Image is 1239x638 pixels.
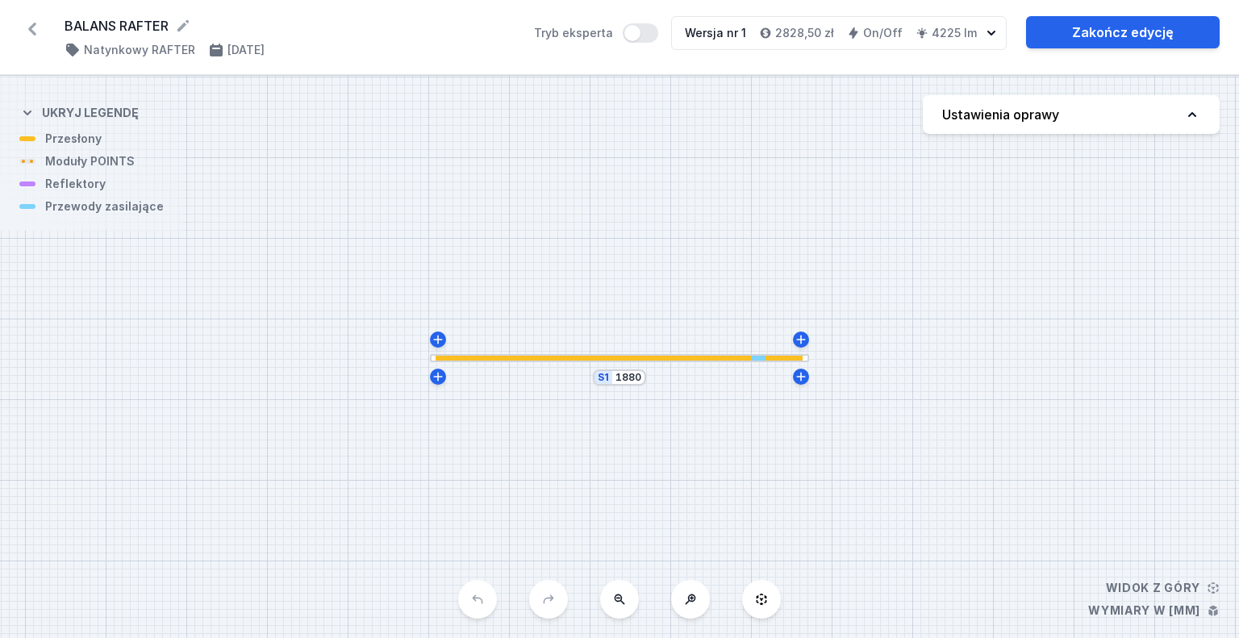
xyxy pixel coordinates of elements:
button: Tryb eksperta [623,23,658,43]
a: Zakończ edycję [1026,16,1220,48]
h4: 4225 lm [932,25,977,41]
h4: On/Off [863,25,903,41]
h4: Natynkowy RAFTER [84,42,195,58]
label: Tryb eksperta [534,23,658,43]
h4: Ustawienia oprawy [942,105,1059,124]
h4: Ukryj legendę [42,105,139,121]
div: Wersja nr 1 [685,25,746,41]
button: Wersja nr 12828,50 złOn/Off4225 lm [671,16,1007,50]
input: Wymiar [mm] [615,371,641,384]
button: Edytuj nazwę projektu [175,18,191,34]
h4: 2828,50 zł [775,25,834,41]
button: Ukryj legendę [19,92,139,131]
form: BALANS RAFTER [65,16,515,35]
h4: [DATE] [227,42,265,58]
button: Ustawienia oprawy [923,95,1220,134]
